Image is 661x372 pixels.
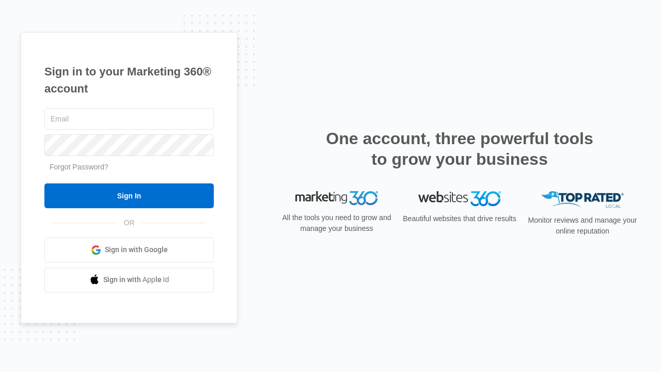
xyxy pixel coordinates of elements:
[525,215,640,237] p: Monitor reviews and manage your online reputation
[50,163,108,171] a: Forgot Password?
[541,191,624,208] img: Top Rated Local
[323,128,596,169] h2: One account, three powerful tools to grow your business
[44,183,214,208] input: Sign In
[418,191,501,206] img: Websites 360
[44,268,214,292] a: Sign in with Apple Id
[44,108,214,130] input: Email
[117,218,142,228] span: OR
[44,238,214,262] a: Sign in with Google
[279,212,395,234] p: All the tools you need to grow and manage your business
[402,213,517,224] p: Beautiful websites that drive results
[103,274,169,285] span: Sign in with Apple Id
[295,191,378,206] img: Marketing 360
[44,63,214,97] h1: Sign in to your Marketing 360® account
[105,244,168,255] span: Sign in with Google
